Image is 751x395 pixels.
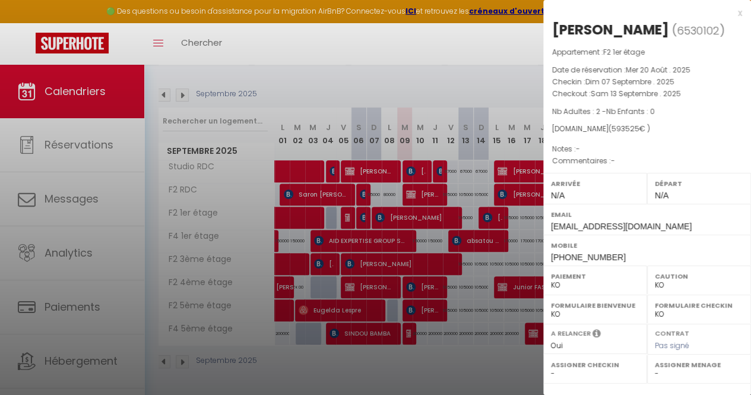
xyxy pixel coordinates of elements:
[576,144,580,154] span: -
[655,270,743,282] label: Caution
[552,64,742,76] p: Date de réservation :
[609,124,650,134] span: ( € )
[552,155,742,167] p: Commentaires :
[552,46,742,58] p: Appartement :
[611,156,615,166] span: -
[552,76,742,88] p: Checkin :
[603,47,645,57] span: F2 1er étage
[672,22,725,39] span: ( )
[677,23,720,38] span: 6530102
[9,5,45,40] button: Ouvrir le widget de chat LiveChat
[551,239,743,251] label: Mobile
[585,77,674,87] span: Dim 07 Septembre . 2025
[606,106,655,116] span: Nb Enfants : 0
[552,143,742,155] p: Notes :
[551,208,743,220] label: Email
[551,191,565,200] span: N/A
[551,252,626,262] span: [PHONE_NUMBER]
[552,88,742,100] p: Checkout :
[551,299,639,311] label: Formulaire Bienvenue
[655,359,743,371] label: Assigner Menage
[551,178,639,189] label: Arrivée
[551,222,692,231] span: [EMAIL_ADDRESS][DOMAIN_NAME]
[655,191,668,200] span: N/A
[552,124,742,135] div: [DOMAIN_NAME]
[655,178,743,189] label: Départ
[552,20,669,39] div: [PERSON_NAME]
[655,328,689,336] label: Contrat
[655,340,689,350] span: Pas signé
[611,124,639,134] span: 593525
[543,6,742,20] div: x
[551,270,639,282] label: Paiement
[592,328,601,342] i: Sélectionner OUI si vous souhaiter envoyer les séquences de messages post-checkout
[626,65,690,75] span: Mer 20 Août . 2025
[552,106,655,116] span: Nb Adultes : 2 -
[591,89,681,99] span: Sam 13 Septembre . 2025
[551,328,591,339] label: A relancer
[551,359,639,371] label: Assigner Checkin
[655,299,743,311] label: Formulaire Checkin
